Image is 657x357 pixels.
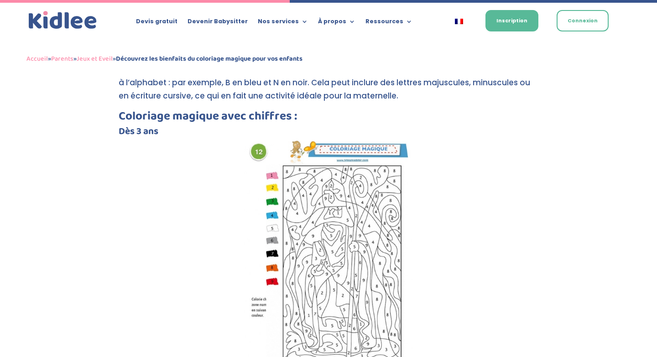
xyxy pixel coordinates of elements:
[116,53,302,64] strong: Découvrez les bienfaits du coloriage magique pour vos enfants
[26,53,48,64] a: Accueil
[318,18,355,28] a: À propos
[119,63,538,110] p: Ce type de est généralement Les codes couleurs sont liés à l’alphabet : par exemple, B en bleu et...
[188,18,248,28] a: Devenir Babysitter
[365,18,412,28] a: Ressources
[51,53,73,64] a: Parents
[136,18,177,28] a: Devis gratuit
[455,19,463,24] img: Français
[119,110,538,127] h3: Coloriage magique avec chiffres :
[77,53,113,64] a: Jeux et Eveil
[258,18,308,28] a: Nos services
[26,53,302,64] span: » » »
[485,10,538,31] a: Inscription
[26,9,99,31] img: logo_kidlee_bleu
[557,10,609,31] a: Connexion
[119,127,538,141] h4: Dès 3 ans
[26,9,99,31] a: Kidlee Logo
